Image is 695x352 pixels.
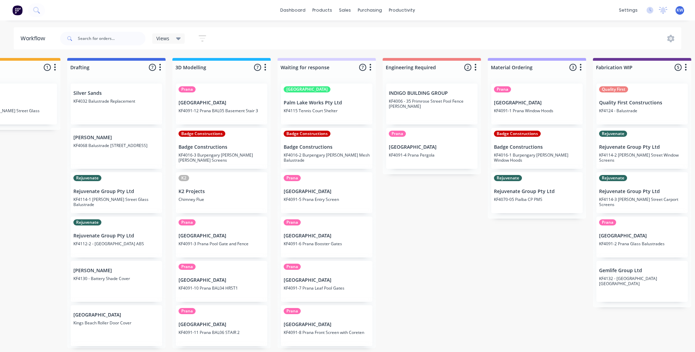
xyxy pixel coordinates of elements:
div: Prana[GEOGRAPHIC_DATA]KF4091-12 Prana BAL05 Basement Stair 3 [176,84,267,124]
p: KF4070-05 Pialba CP PMS [494,197,580,202]
p: INDIGO BUILDING GROUP [389,90,475,96]
p: Badge Constructions [179,144,265,150]
p: [GEOGRAPHIC_DATA] [179,322,265,327]
p: Rejuvenate Group Pty Ltd [599,144,685,150]
a: dashboard [277,5,309,15]
div: Rejuvenate [73,175,101,181]
div: Badge ConstructionsBadge ConstructionsKF4016-1 Burpengary [PERSON_NAME] Window Hoods [491,128,583,169]
div: [GEOGRAPHIC_DATA] [284,86,330,92]
p: [GEOGRAPHIC_DATA] [284,277,370,283]
div: Prana[GEOGRAPHIC_DATA]KF4091-6 Prana Booster Gates [281,217,372,258]
div: Prana[GEOGRAPHIC_DATA]KF4091-10 Prana BAL04 HRST1 [176,261,267,302]
span: KW [677,7,683,13]
div: Prana [179,308,196,314]
div: Prana [179,86,196,92]
div: Badge Constructions [284,131,330,137]
p: Badge Constructions [494,144,580,150]
p: KF4114-1 [PERSON_NAME] Street Glass Balustrade [73,197,159,207]
div: Prana[GEOGRAPHIC_DATA]KF4091-7 Prana Leaf Pool Gates [281,261,372,302]
div: productivity [385,5,419,15]
p: KF4016-1 Burpengary [PERSON_NAME] Window Hoods [494,152,580,163]
div: Rejuvenate [494,175,522,181]
div: Quality FirstQuality First ConstructionsKF4124 - Balustrade [596,84,688,124]
div: Prana [179,264,196,270]
div: Prana [494,86,511,92]
div: [GEOGRAPHIC_DATA]Palm Lake Works Pty LtdKF4115 Tennis Court Shelter [281,84,372,124]
p: Kings Beach Roller Door Cover [73,320,159,325]
div: Quality First [599,86,628,92]
p: KF4115 Tennis Court Shelter [284,108,370,113]
div: Rejuvenate [599,131,627,137]
p: KF4114-3 [PERSON_NAME] Street Carport Screens [599,197,685,207]
div: sales [336,5,354,15]
p: [GEOGRAPHIC_DATA] [284,322,370,327]
p: KF4091-3 Prana Pool Gate and Fence [179,241,265,246]
p: KF4114-2 [PERSON_NAME] Street Window Screens [599,152,685,163]
p: [GEOGRAPHIC_DATA] [494,100,580,106]
p: Silver Sands [73,90,159,96]
p: [GEOGRAPHIC_DATA] [284,233,370,239]
p: Palm Lake Works Pty Ltd [284,100,370,106]
div: INDIGO BUILDING GROUPKF4006 - 35 Primrose Street Pool Fence [PERSON_NAME] [386,84,478,124]
p: KF4091-6 Prana Booster Gates [284,241,370,246]
p: Rejuvenate Group Pty Ltd [599,189,685,194]
p: KF4091-11 Prana BAL06 STAIR 2 [179,330,265,335]
div: products [309,5,336,15]
div: Rejuvenate [73,219,101,225]
p: [GEOGRAPHIC_DATA] [284,189,370,194]
p: KF4091-10 Prana BAL04 HRST1 [179,285,265,291]
div: Prana[GEOGRAPHIC_DATA]KF4091-2 Prana Glass Balustrades [596,217,688,258]
p: KF4112-2 - [GEOGRAPHIC_DATA] ABS [73,241,159,246]
span: Views [156,35,169,42]
p: KF4091-7 Prana Leaf Pool Gates [284,285,370,291]
div: Prana [284,264,301,270]
p: KF4091-4 Prana Pergola [389,152,475,158]
p: KF4091-2 Prana Glass Balustrades [599,241,685,246]
p: Badge Constructions [284,144,370,150]
p: KF4132 - [GEOGRAPHIC_DATA] [GEOGRAPHIC_DATA] [599,276,685,286]
p: KF4016-2 Burpengary [PERSON_NAME] Mesh Balustrade [284,152,370,163]
div: Prana[GEOGRAPHIC_DATA]KF4091-4 Prana Pergola [386,128,478,169]
p: Rejuvenate Group Pty Ltd [73,233,159,239]
div: Workflow [20,34,48,43]
p: [PERSON_NAME] [73,268,159,274]
div: Prana [284,175,301,181]
div: Badge Constructions [179,131,225,137]
p: [GEOGRAPHIC_DATA] [179,233,265,239]
div: RejuvenateRejuvenate Group Pty LtdKF4114-2 [PERSON_NAME] Street Window Screens [596,128,688,169]
div: Prana [389,131,406,137]
p: Rejuvenate Group Pty Ltd [494,189,580,194]
div: RejuvenateRejuvenate Group Pty LtdKF4114-1 [PERSON_NAME] Street Glass Balustrade [71,172,162,213]
div: Prana [599,219,616,225]
div: Rejuvenate [599,175,627,181]
p: KF4130 - Battery Shade Cover [73,276,159,281]
div: Prana[GEOGRAPHIC_DATA]KF4091-1 Prana Window Hoods [491,84,583,124]
p: K2 Projects [179,189,265,194]
div: RejuvenateRejuvenate Group Pty LtdKF4112-2 - [GEOGRAPHIC_DATA] ABS [71,217,162,258]
div: settings [615,5,641,15]
div: Prana[GEOGRAPHIC_DATA]KF4091-3 Prana Pool Gate and Fence [176,217,267,258]
p: KF4032 Balustrade Replacement [73,99,159,104]
p: KF4091-8 Prana Front Screen with Coreten [284,330,370,335]
p: KF4091-5 Prana Entry Screen [284,197,370,202]
p: KF4091-12 Prana BAL05 Basement Stair 3 [179,108,265,113]
img: Factory [12,5,23,15]
div: Badge Constructions [494,131,541,137]
p: [GEOGRAPHIC_DATA] [73,312,159,318]
p: [GEOGRAPHIC_DATA] [179,277,265,283]
div: Prana[GEOGRAPHIC_DATA]KF4091-8 Prana Front Screen with Coreten [281,305,372,346]
div: Badge ConstructionsBadge ConstructionsKF4016-2 Burpengary [PERSON_NAME] Mesh Balustrade [281,128,372,169]
div: [GEOGRAPHIC_DATA]Kings Beach Roller Door Cover [71,305,162,346]
div: [PERSON_NAME]KF4068 Balustrade [STREET_ADDRESS] [71,128,162,169]
p: KF4006 - 35 Primrose Street Pool Fence [PERSON_NAME] [389,99,475,109]
div: RejuvenateRejuvenate Group Pty LtdKF4070-05 Pialba CP PMS [491,172,583,213]
p: KF4124 - Balustrade [599,108,685,113]
p: Rejuvenate Group Pty Ltd [73,189,159,194]
div: Prana [284,308,301,314]
p: KF4068 Balustrade [STREET_ADDRESS] [73,143,159,148]
input: Search for orders... [78,32,145,45]
div: [PERSON_NAME]KF4130 - Battery Shade Cover [71,261,162,302]
p: KF4091-1 Prana Window Hoods [494,108,580,113]
p: [PERSON_NAME] [73,135,159,141]
p: KF4016-3 Burpengary [PERSON_NAME] [PERSON_NAME] Screens [179,152,265,163]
